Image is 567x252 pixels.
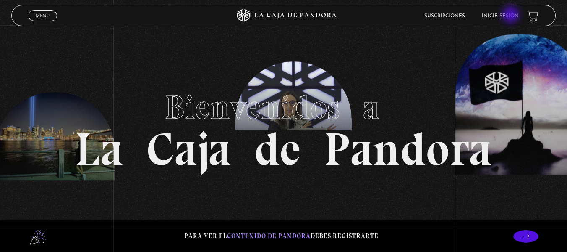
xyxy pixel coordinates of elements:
span: Bienvenidos a [165,87,403,127]
span: contenido de Pandora [227,232,311,240]
a: Suscripciones [424,13,465,19]
p: Para ver el debes registrarte [184,231,379,242]
a: Inicie sesión [482,13,519,19]
a: View your shopping cart [527,10,538,21]
h1: La Caja de Pandora [75,80,492,172]
span: Menu [36,13,50,18]
span: Cerrar [33,20,52,26]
